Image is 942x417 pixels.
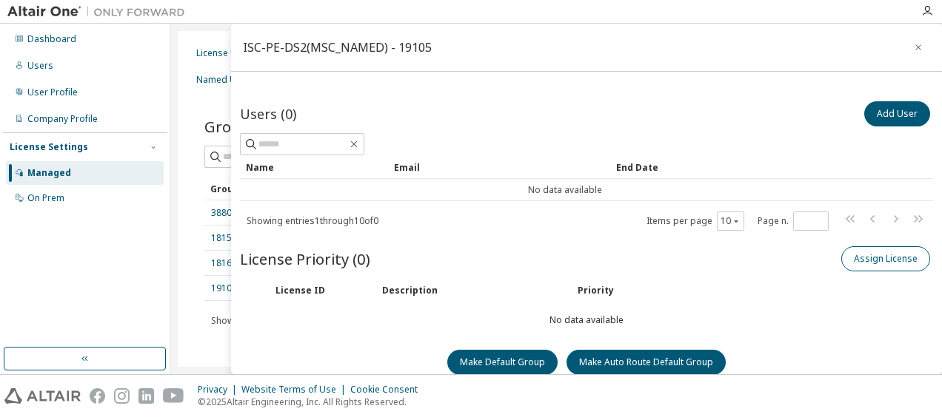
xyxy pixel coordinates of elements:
[27,167,71,179] div: Managed
[240,179,890,201] td: No data available
[10,141,88,153] div: License Settings
[198,396,427,408] p: © 2025 Altair Engineering, Inc. All Rights Reserved.
[382,285,560,296] div: Description
[578,285,614,296] div: Priority
[27,87,78,98] div: User Profile
[27,60,53,72] div: Users
[163,388,184,404] img: youtube.svg
[114,388,130,404] img: instagram.svg
[721,215,741,227] button: 10
[90,388,105,404] img: facebook.svg
[240,248,370,269] span: License Priority (0)
[27,33,76,45] div: Dashboard
[204,116,279,137] span: Groups (4)
[211,207,232,219] a: 3880
[394,155,604,179] div: Email
[247,214,378,227] span: Showing entries 1 through 10 of 0
[196,47,258,59] div: License Usage
[616,155,884,179] div: End Date
[138,388,154,404] img: linkedin.svg
[240,105,296,123] span: Users (0)
[243,41,432,53] div: ISC-PE-DS2(MSC_NAMED) - 19105
[210,177,347,200] div: Group ID
[211,257,237,269] a: 18169
[350,384,427,396] div: Cookie Consent
[567,350,726,375] button: Make Auto Route Default Group
[447,350,558,375] button: Make Default Group
[841,246,930,271] button: Assign License
[275,285,364,296] div: License ID
[27,192,64,204] div: On Prem
[27,113,98,125] div: Company Profile
[196,74,250,86] div: Named User
[864,101,930,126] button: Add User
[647,211,744,231] span: Items per page
[246,155,382,179] div: Name
[758,211,829,231] span: Page n.
[211,232,237,244] a: 18157
[241,384,350,396] div: Website Terms of Use
[211,282,237,294] a: 19105
[198,384,241,396] div: Privacy
[4,388,81,404] img: altair_logo.svg
[7,4,193,19] img: Altair One
[211,314,338,327] span: Showing entries 1 through 4 of 4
